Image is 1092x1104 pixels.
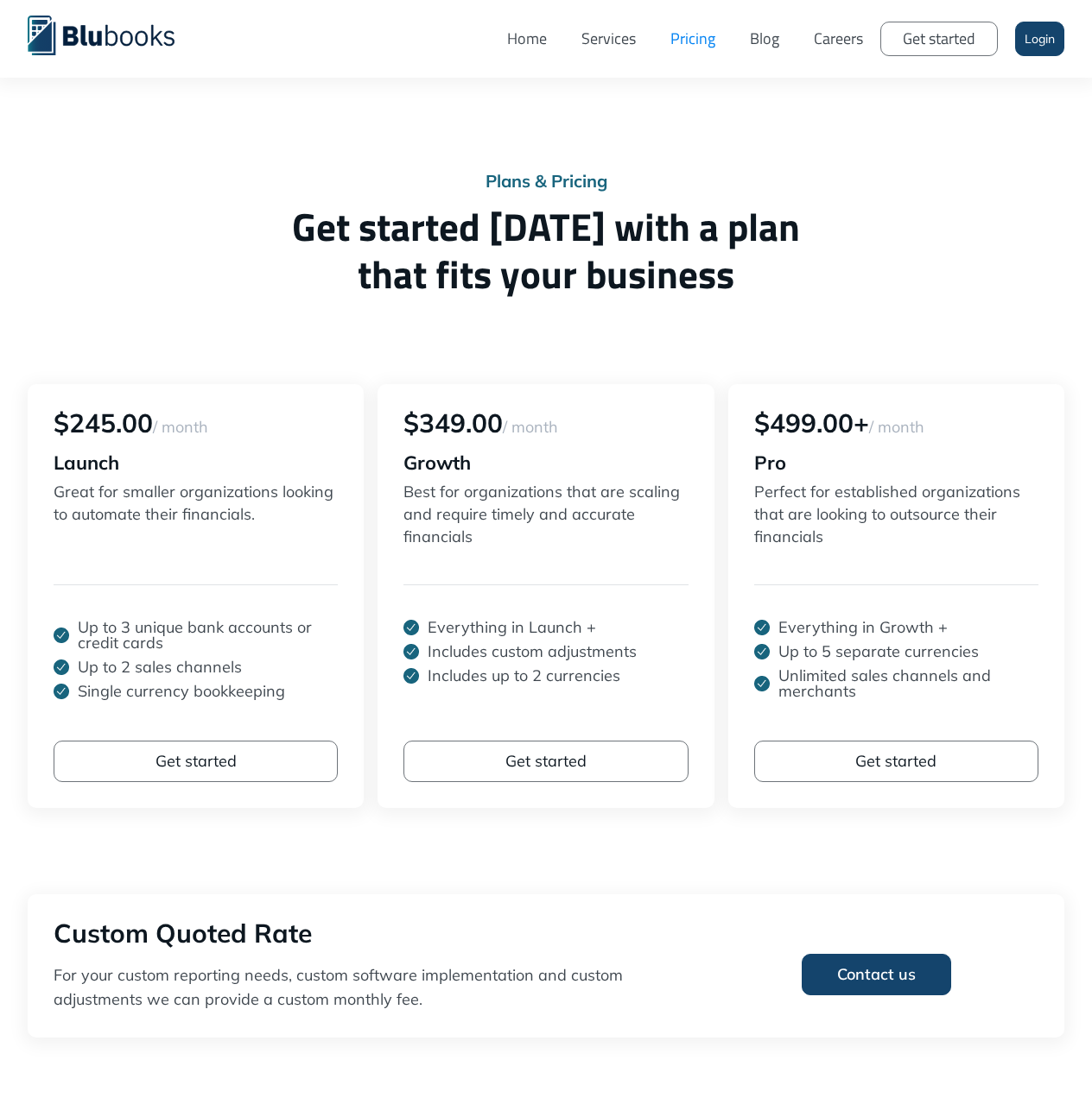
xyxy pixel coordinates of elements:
[428,644,637,659] p: Includes custom adjustments
[754,741,1038,782] a: Get started
[153,417,208,437] span: / month
[28,173,1064,190] div: Plans & Pricing
[490,13,564,65] a: Home
[797,13,880,65] a: Careers
[54,920,701,946] div: Custom Quoted Rate
[503,417,558,437] span: / month
[869,417,924,437] span: / month
[754,453,1038,472] div: Pro
[78,684,285,699] p: Single currency bookkeeping
[78,659,242,675] p: Up to 2 sales channels
[54,410,338,436] div: $245.00
[403,410,688,436] div: $349.00
[403,741,688,782] a: Get started
[403,481,688,550] p: Best for organizations that are scaling and require timely and accurate financials
[733,13,797,65] a: Blog
[1015,22,1064,56] a: Login
[54,741,338,782] a: Get started
[778,668,1038,699] p: Unlimited sales channels and merchants
[754,410,1038,436] div: $499.00+
[778,620,948,635] p: Everything in Growth +
[754,481,1038,550] p: Perfect for established organizations that are looking to outsource their financials
[54,963,701,1012] p: For your custom reporting needs, custom software implementation and custom adjustments we can pro...
[54,481,338,550] p: Great for smaller organizations looking to automate their financials.
[28,250,1064,298] span: that fits your business
[28,203,1064,298] h1: Get started [DATE] with a plan
[403,453,688,472] div: Growth
[428,668,620,684] p: Includes up to 2 currencies
[78,620,338,651] p: Up to 3 unique bank accounts or credit cards
[54,453,338,472] div: Launch
[778,644,979,659] p: Up to 5 separate currencies
[653,13,733,65] a: Pricing
[428,620,596,635] p: Everything in Launch +
[880,22,998,56] a: Get started
[802,954,951,995] a: Contact us
[564,13,653,65] a: Services
[28,13,200,55] a: home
